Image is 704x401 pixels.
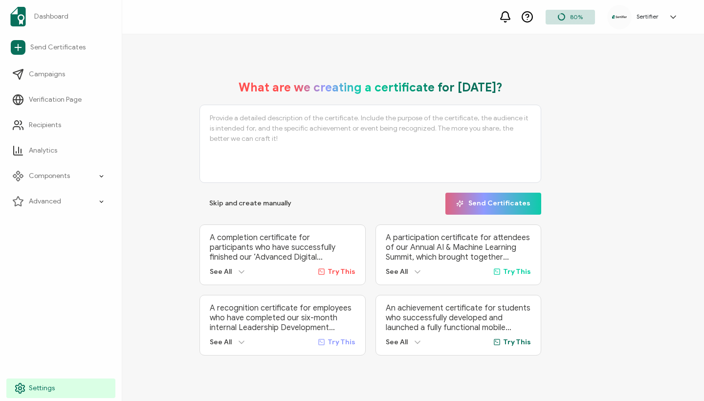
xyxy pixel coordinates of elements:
span: Advanced [29,197,61,206]
span: Send Certificates [30,43,86,52]
span: Try This [328,267,355,276]
span: 80% [570,13,583,21]
p: An achievement certificate for students who successfully developed and launched a fully functiona... [386,303,531,333]
p: A completion certificate for participants who have successfully finished our ‘Advanced Digital Ma... [210,233,355,262]
span: Analytics [29,146,57,156]
p: A participation certificate for attendees of our Annual AI & Machine Learning Summit, which broug... [386,233,531,262]
span: Recipients [29,120,61,130]
span: Send Certificates [456,200,530,207]
a: Analytics [6,141,115,160]
a: Send Certificates [6,36,115,59]
span: Settings [29,383,55,393]
button: Skip and create manually [199,193,301,215]
span: Components [29,171,70,181]
span: Try This [503,267,531,276]
span: See All [210,267,232,276]
span: Try This [503,338,531,346]
a: Settings [6,379,115,398]
img: sertifier-logomark-colored.svg [10,7,26,26]
span: Try This [328,338,355,346]
a: Verification Page [6,90,115,110]
button: Send Certificates [445,193,541,215]
span: Dashboard [34,12,68,22]
iframe: Chat Widget [536,290,704,401]
a: Campaigns [6,65,115,84]
span: Verification Page [29,95,82,105]
span: Campaigns [29,69,65,79]
p: A recognition certificate for employees who have completed our six-month internal Leadership Deve... [210,303,355,333]
img: a2b2563c-8b05-4910-90fa-0113ce204583.svg [612,15,627,19]
h1: What are we creating a certificate for [DATE]? [239,80,503,95]
h5: Sertifier [637,13,659,20]
a: Dashboard [6,3,115,30]
span: See All [386,338,408,346]
span: Skip and create manually [209,200,291,207]
a: Recipients [6,115,115,135]
span: See All [386,267,408,276]
span: See All [210,338,232,346]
